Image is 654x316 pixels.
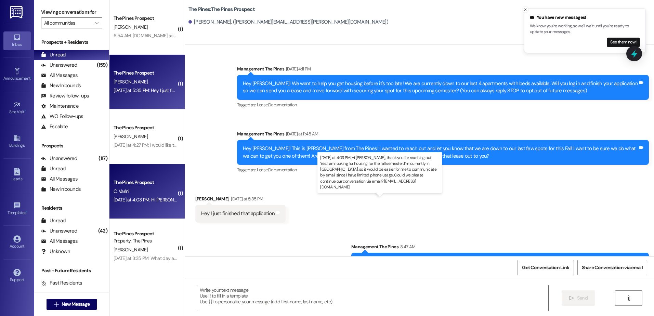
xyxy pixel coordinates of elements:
[114,230,177,237] div: The Pines Prospect
[320,155,439,190] p: [DATE] at 4:03 PM: Hi [PERSON_NAME], thank you for reaching out! Yes, I am looking for housing fo...
[41,155,77,162] div: Unanswered
[284,65,311,73] div: [DATE] 4:11 PM
[114,87,218,93] div: [DATE] at 5:35 PM: Hey I just finished that application
[34,39,109,46] div: Prospects + Residents
[257,167,268,173] span: Lease ,
[530,23,640,35] p: We know you're working, so we'll wait until you're ready to update your messages.
[114,24,148,30] span: [PERSON_NAME]
[41,248,70,255] div: Unknown
[3,166,31,184] a: Leads
[607,38,640,47] button: See them now!
[195,195,286,205] div: [PERSON_NAME]
[10,6,24,18] img: ResiDesk Logo
[41,72,78,79] div: All Messages
[97,153,109,164] div: (117)
[41,227,77,235] div: Unanswered
[114,247,148,253] span: [PERSON_NAME]
[95,60,109,70] div: (159)
[268,102,297,108] span: Documentation
[41,103,79,110] div: Maintenance
[41,238,78,245] div: All Messages
[114,124,177,131] div: The Pines Prospect
[114,142,220,148] div: [DATE] at 4:27 PM: I would like to move in on the [DATE]
[114,15,177,22] div: The Pines Prospect
[398,243,415,250] div: 8:47 AM
[3,132,31,151] a: Buildings
[41,113,83,120] div: WO Follow-ups
[569,295,574,301] i: 
[114,179,177,186] div: The Pines Prospect
[41,62,77,69] div: Unanswered
[243,80,638,95] div: Hey [PERSON_NAME]! We want to help you get housing before it's too late! We are currently down to...
[41,7,102,17] label: Viewing conversations for
[257,102,268,108] span: Lease ,
[34,142,109,149] div: Prospects
[95,20,99,26] i: 
[3,200,31,218] a: Templates •
[41,82,81,89] div: New Inbounds
[34,205,109,212] div: Residents
[114,237,177,245] div: Property: The Pines
[237,130,649,140] div: Management The Pines
[47,299,97,310] button: New Message
[522,264,569,271] span: Get Conversation Link
[41,123,68,130] div: Escalate
[30,75,31,80] span: •
[114,255,271,261] div: [DATE] at 3:35 PM: What day are we supposed to move out of our apartments?
[34,267,109,274] div: Past + Future Residents
[518,260,574,275] button: Get Conversation Link
[41,279,82,287] div: Past Residents
[577,260,647,275] button: Share Conversation via email
[268,167,297,173] span: Documentation
[96,226,109,236] div: (42)
[188,6,255,13] b: The Pines: The Pines Prospect
[626,295,631,301] i: 
[577,294,588,302] span: Send
[3,31,31,50] a: Inbox
[201,210,275,217] div: Hey I just finished that application
[237,100,649,110] div: Tagged as:
[114,32,582,39] div: 6:54 AM: [DOMAIN_NAME] son still looking for housing,but because the US visa need complete interv...
[41,175,78,183] div: All Messages
[114,69,177,77] div: The Pines Prospect
[41,92,89,100] div: Review follow-ups
[3,267,31,285] a: Support
[26,209,27,214] span: •
[243,145,638,160] div: Hey [PERSON_NAME]! This is [PERSON_NAME] from The Pines! I wanted to reach out and let you know t...
[41,51,66,58] div: Unread
[41,217,66,224] div: Unread
[62,301,90,308] span: New Message
[3,99,31,117] a: Site Visit •
[114,133,148,140] span: [PERSON_NAME]
[54,302,59,307] i: 
[237,165,649,175] div: Tagged as:
[530,14,640,21] div: You have new messages!
[114,188,129,194] span: C. Varini
[237,65,649,75] div: Management The Pines
[114,79,148,85] span: [PERSON_NAME]
[188,18,388,26] div: [PERSON_NAME]. ([PERSON_NAME][EMAIL_ADDRESS][PERSON_NAME][DOMAIN_NAME])
[41,186,81,193] div: New Inbounds
[351,243,649,253] div: Management The Pines
[41,165,66,172] div: Unread
[522,6,529,13] button: Close toast
[562,290,595,306] button: Send
[3,233,31,252] a: Account
[44,17,91,28] input: All communities
[25,108,26,113] span: •
[284,130,318,137] div: [DATE] at 11:45 AM
[229,195,263,202] div: [DATE] at 5:35 PM
[582,264,643,271] span: Share Conversation via email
